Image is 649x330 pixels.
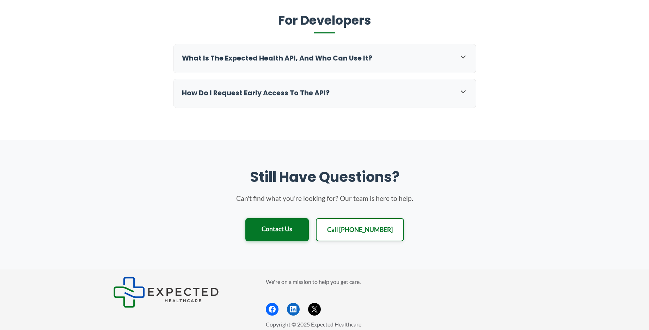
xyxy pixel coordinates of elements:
span: Copyright © 2025 Expected Healthcare [266,321,361,328]
div: What is the Expected Health API, and who can use it? [173,44,476,73]
aside: Footer Widget 1 [113,277,248,308]
img: Expected Healthcare Logo - side, dark font, small [113,277,219,308]
a: Contact Us [245,218,309,242]
h3: How do I request early access to the API? [182,89,452,98]
a: Call [PHONE_NUMBER] [316,218,404,242]
p: We're on a mission to help you get care. [266,277,536,287]
p: Can't find what you're looking for? Our team is here to help. [191,193,459,204]
h2: Still Have Questions? [191,168,459,186]
h2: For Developers [173,12,476,34]
div: How do I request early access to the API? [173,79,476,108]
h3: What is the Expected Health API, and who can use it? [182,54,452,63]
aside: Footer Widget 2 [266,277,536,316]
